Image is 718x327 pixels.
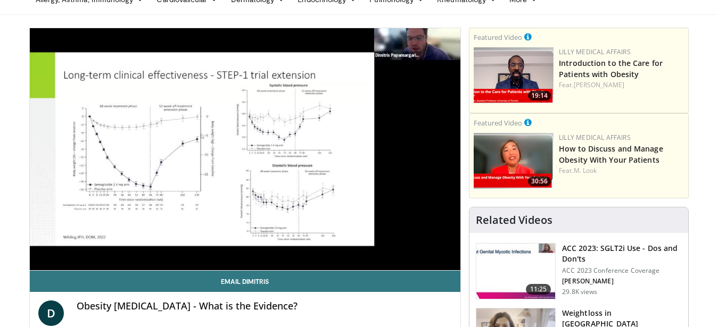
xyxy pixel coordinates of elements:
[559,133,631,142] a: Lilly Medical Affairs
[474,118,522,128] small: Featured Video
[559,47,631,56] a: Lilly Medical Affairs
[474,47,554,103] img: acc2e291-ced4-4dd5-b17b-d06994da28f3.png.150x105_q85_crop-smart_upscale.png
[476,244,555,299] img: 9258cdf1-0fbf-450b-845f-99397d12d24a.150x105_q85_crop-smart_upscale.jpg
[559,144,663,165] a: How to Discuss and Manage Obesity With Your Patients
[30,271,461,292] a: Email Dimitris
[528,177,551,186] span: 30:56
[38,300,64,326] a: D
[562,277,682,286] p: [PERSON_NAME]
[559,80,684,90] div: Feat.
[474,133,554,189] img: c98a6a29-1ea0-4bd5-8cf5-4d1e188984a7.png.150x105_q85_crop-smart_upscale.png
[559,58,663,79] a: Introduction to the Care for Patients with Obesity
[562,266,682,275] p: ACC 2023 Conference Coverage
[30,28,461,271] video-js: Video Player
[526,284,551,295] span: 11:25
[476,243,682,299] a: 11:25 ACC 2023: SGLT2i Use - Dos and Don'ts ACC 2023 Conference Coverage [PERSON_NAME] 29.8K views
[574,80,624,89] a: [PERSON_NAME]
[528,91,551,100] span: 19:14
[562,288,597,296] p: 29.8K views
[474,32,522,42] small: Featured Video
[562,243,682,264] h3: ACC 2023: SGLT2i Use - Dos and Don'ts
[574,166,597,175] a: M. Look
[77,300,452,312] h4: Obesity [MEDICAL_DATA] - What is the Evidence?
[559,166,684,175] div: Feat.
[474,133,554,189] a: 30:56
[474,47,554,103] a: 19:14
[476,214,552,227] h4: Related Videos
